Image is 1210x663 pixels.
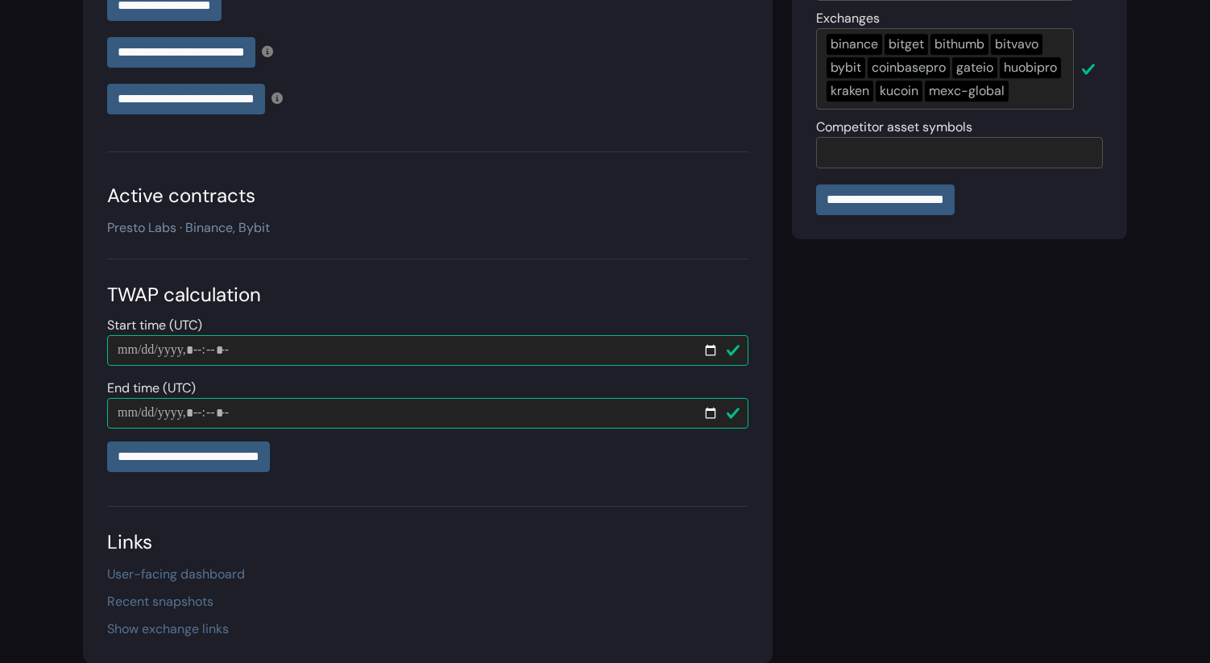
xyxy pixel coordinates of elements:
[816,118,972,137] label: Competitor asset symbols
[930,34,988,55] div: bithumb
[827,81,873,102] div: kraken
[1000,57,1061,78] div: huobipro
[885,34,928,55] div: bitget
[952,57,997,78] div: gateio
[107,593,213,610] a: Recent snapshots
[107,280,748,309] div: TWAP calculation
[107,219,270,236] a: Presto Labs · Binance, Bybit
[991,34,1042,55] div: bitvavo
[827,57,865,78] div: bybit
[816,9,880,28] label: Exchanges
[868,57,950,78] div: coinbasepro
[925,81,1009,102] div: mexc-global
[107,528,748,557] div: Links
[107,620,229,637] a: Show exchange links
[827,34,882,55] div: binance
[107,316,202,335] label: Start time (UTC)
[876,81,922,102] div: kucoin
[107,181,748,210] div: Active contracts
[107,566,245,582] a: User-facing dashboard
[107,379,196,398] label: End time (UTC)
